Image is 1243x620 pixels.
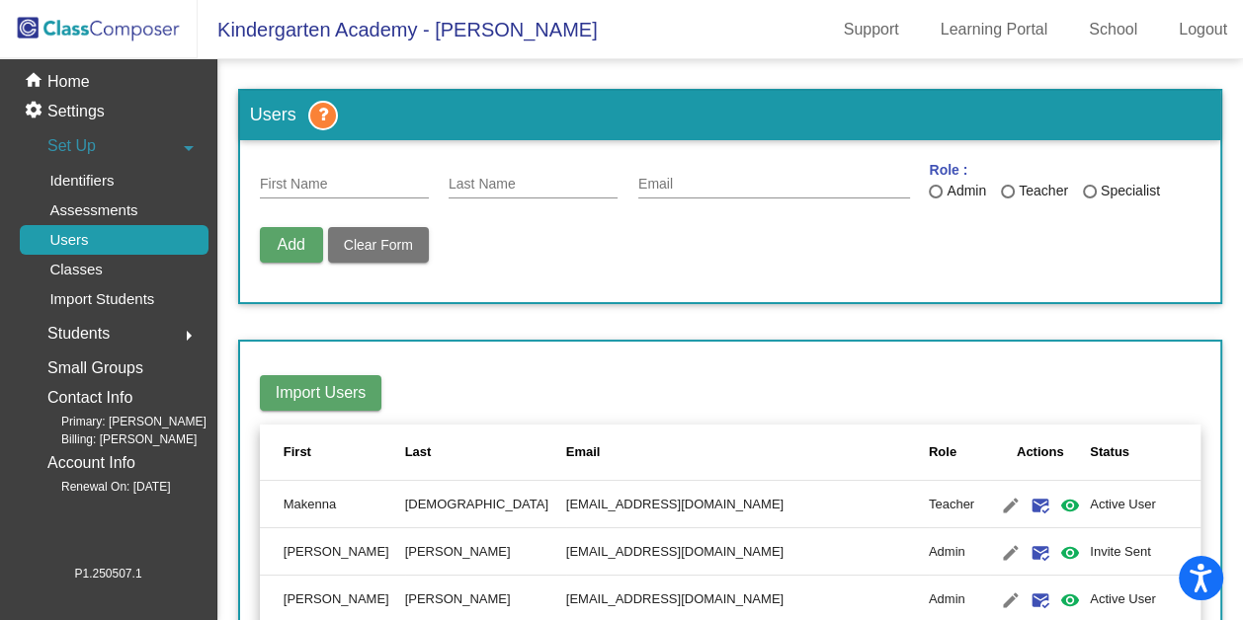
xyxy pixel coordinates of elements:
[278,236,305,253] span: Add
[49,258,102,281] p: Classes
[1073,14,1153,45] a: School
[49,198,137,222] p: Assessments
[1058,588,1082,612] mat-icon: visibility
[1090,527,1201,575] td: Invite Sent
[47,384,132,412] p: Contact Info
[260,480,405,527] td: Makenna
[260,375,382,411] button: Import Users
[990,425,1090,480] th: Actions
[638,177,910,193] input: E Mail
[999,588,1023,612] mat-icon: edit
[566,480,929,527] td: [EMAIL_ADDRESS][DOMAIN_NAME]
[198,14,598,45] span: Kindergarten Academy - [PERSON_NAME]
[929,480,990,527] td: Teacher
[47,354,143,382] p: Small Groups
[1163,14,1243,45] a: Logout
[943,181,986,201] div: Admin
[1029,494,1052,517] mat-icon: mark_email_read
[30,413,207,430] span: Primary: [PERSON_NAME]
[284,442,405,462] div: First
[47,320,110,348] span: Students
[30,430,197,448] span: Billing: [PERSON_NAME]
[47,132,96,160] span: Set Up
[828,14,915,45] a: Support
[260,527,405,575] td: [PERSON_NAME]
[344,237,413,253] span: Clear Form
[929,181,1174,207] mat-radio-group: Last Name
[24,100,47,123] mat-icon: settings
[999,541,1023,565] mat-icon: edit
[30,478,170,496] span: Renewal On: [DATE]
[177,136,201,160] mat-icon: arrow_drop_down
[1090,442,1177,462] div: Status
[449,177,618,193] input: Last Name
[566,442,929,462] div: Email
[566,442,601,462] div: Email
[276,384,367,401] span: Import Users
[49,228,88,252] p: Users
[1090,480,1201,527] td: Active User
[999,494,1023,517] mat-icon: edit
[49,287,154,311] p: Import Students
[405,442,432,462] div: Last
[1015,181,1068,201] div: Teacher
[177,324,201,348] mat-icon: arrow_right
[240,91,1220,140] h3: Users
[260,177,429,193] input: First Name
[925,14,1064,45] a: Learning Portal
[1058,494,1082,517] mat-icon: visibility
[929,442,990,462] div: Role
[566,527,929,575] td: [EMAIL_ADDRESS][DOMAIN_NAME]
[328,227,429,263] button: Clear Form
[1029,541,1052,565] mat-icon: mark_email_read
[405,442,566,462] div: Last
[47,70,90,94] p: Home
[405,527,566,575] td: [PERSON_NAME]
[405,480,566,527] td: [DEMOGRAPHIC_DATA]
[47,100,105,123] p: Settings
[260,227,323,263] button: Add
[284,442,311,462] div: First
[1058,541,1082,565] mat-icon: visibility
[49,169,114,193] p: Identifiers
[1029,588,1052,612] mat-icon: mark_email_read
[24,70,47,94] mat-icon: home
[929,160,967,181] mat-label: Role :
[929,442,956,462] div: Role
[929,527,990,575] td: Admin
[1090,442,1129,462] div: Status
[47,449,135,477] p: Account Info
[1097,181,1160,201] div: Specialist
